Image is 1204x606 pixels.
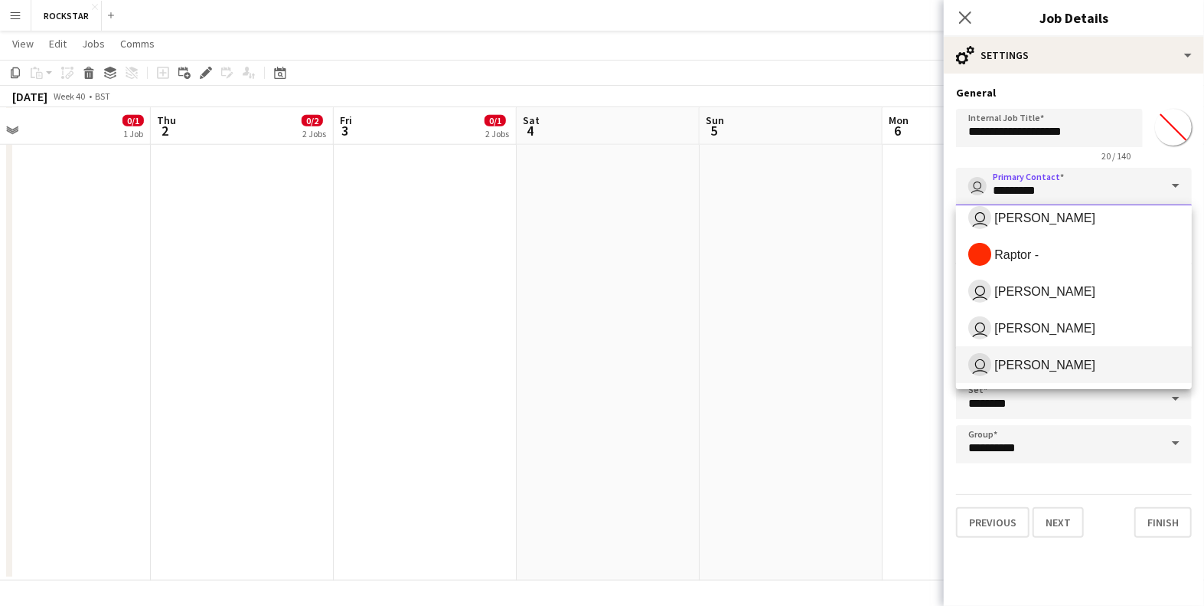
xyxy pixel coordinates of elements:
a: View [6,34,40,54]
a: Jobs [76,34,111,54]
div: 2 Jobs [485,128,509,139]
button: Next [1033,507,1084,538]
span: [PERSON_NAME] [994,358,1095,372]
span: Mon [889,113,909,127]
span: [PERSON_NAME] [994,321,1095,336]
span: Fri [340,113,352,127]
span: 3 [338,122,352,139]
span: 4 [520,122,540,139]
span: Sun [706,113,724,127]
a: Edit [43,34,73,54]
div: 2 Jobs [302,128,326,139]
div: [DATE] [12,89,47,104]
span: 20 / 140 [1089,150,1143,162]
a: Comms [114,34,161,54]
span: Raptor - [994,247,1039,262]
span: 6 [886,122,909,139]
span: View [12,37,34,51]
h3: General [956,86,1192,100]
h3: Job Details [944,8,1204,28]
span: Comms [120,37,155,51]
div: BST [95,90,110,102]
span: [PERSON_NAME] [994,284,1095,299]
span: 2 [155,122,176,139]
span: Jobs [82,37,105,51]
button: Finish [1134,507,1192,538]
span: [PERSON_NAME] [994,211,1095,225]
span: 0/2 [302,115,323,126]
span: 0/1 [485,115,506,126]
div: Settings [944,37,1204,74]
span: 0/1 [122,115,144,126]
span: 5 [703,122,724,139]
span: Sat [523,113,540,127]
button: ROCKSTAR [31,1,102,31]
button: Previous [956,507,1029,538]
span: Thu [157,113,176,127]
div: 1 Job [123,128,143,139]
span: Week 40 [51,90,89,102]
span: Edit [49,37,67,51]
